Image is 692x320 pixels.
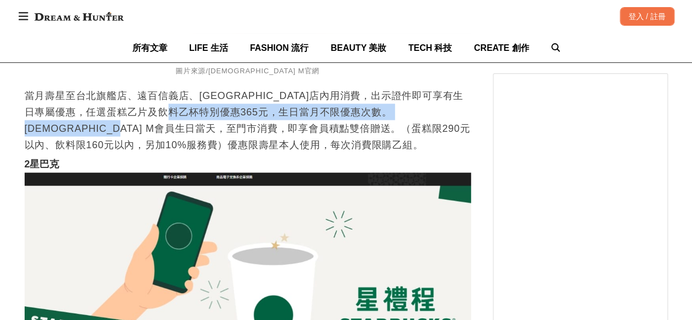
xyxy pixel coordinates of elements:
[25,88,471,153] p: 當月壽星至台北旗艦店、遠百信義店、[GEOGRAPHIC_DATA]店內用消費，出示證件即可享有生日專屬優惠，任選蛋糕乙片及飲料乙杯特別優惠365元，生日當月不限優惠次數。[DEMOGRAPHI...
[330,43,386,53] span: BEAUTY 美妝
[132,33,167,62] a: 所有文章
[29,7,129,26] img: Dream & Hunter
[408,33,452,62] a: TECH 科技
[620,7,674,26] div: 登入 / 註冊
[189,43,228,53] span: LIFE 生活
[250,43,309,53] span: FASHION 流行
[132,43,167,53] span: 所有文章
[25,159,59,170] strong: 2星巴克
[250,33,309,62] a: FASHION 流行
[176,67,319,75] span: 圖片來源/[DEMOGRAPHIC_DATA] M官網
[330,33,386,62] a: BEAUTY 美妝
[474,43,529,53] span: CREATE 創作
[189,33,228,62] a: LIFE 生活
[474,33,529,62] a: CREATE 創作
[408,43,452,53] span: TECH 科技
